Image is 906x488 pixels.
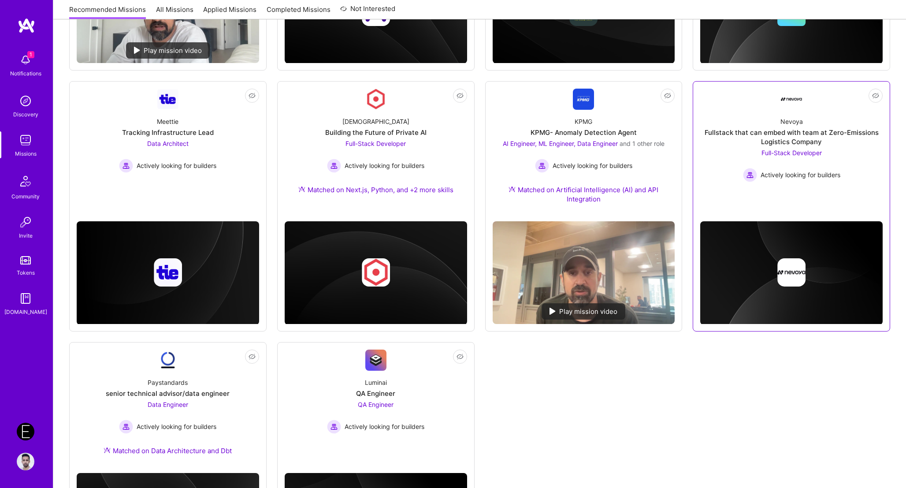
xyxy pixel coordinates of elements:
[493,221,675,324] img: No Mission
[134,47,140,54] img: play
[122,128,214,137] div: Tracking Infrastructure Lead
[157,350,178,371] img: Company Logo
[77,221,259,325] img: cover
[154,258,182,287] img: Company logo
[358,401,394,408] span: QA Engineer
[267,5,330,19] a: Completed Missions
[503,140,618,147] span: AI Engineer, ML Engineer, Data Engineer
[15,149,37,158] div: Missions
[457,92,464,99] i: icon EyeClosed
[531,128,637,137] div: KPMG- Anomaly Detection Agent
[17,213,34,231] img: Invite
[249,92,256,99] i: icon EyeClosed
[700,89,883,203] a: Company LogoNevoyaFullstack that can embed with team at Zero-Emissions Logistics CompanyFull-Stac...
[761,170,840,179] span: Actively looking for builders
[17,453,34,470] img: User Avatar
[509,186,516,193] img: Ateam Purple Icon
[119,159,133,173] img: Actively looking for builders
[11,192,40,201] div: Community
[345,140,406,147] span: Full-Stack Developer
[342,117,409,126] div: [DEMOGRAPHIC_DATA]
[157,117,178,126] div: Meettie
[147,140,189,147] span: Data Architect
[298,186,305,193] img: Ateam Purple Icon
[550,308,556,315] img: play
[27,51,34,58] span: 1
[17,268,35,277] div: Tokens
[743,168,757,182] img: Actively looking for builders
[664,92,671,99] i: icon EyeClosed
[493,89,675,214] a: Company LogoKPMGKPMG- Anomaly Detection AgentAI Engineer, ML Engineer, Data Engineer and 1 other ...
[126,42,210,59] div: Play mission video
[4,307,47,317] div: [DOMAIN_NAME]
[620,140,665,147] span: and 1 other role
[356,389,395,398] div: QA Engineer
[15,423,37,440] a: Endeavor: Olympic Engineering -3338OEG275
[781,89,802,110] img: Company Logo
[573,89,594,110] img: Company Logo
[872,92,879,99] i: icon EyeClosed
[298,185,453,194] div: Matched on Next.js, Python, and +2 more skills
[156,5,193,19] a: All Missions
[493,185,675,204] div: Matched on Artificial Intelligence (AI) and API Integration
[700,128,883,146] div: Fullstack that can embed with team at Zero-Emissions Logistics Company
[203,5,256,19] a: Applied Missions
[345,422,424,431] span: Actively looking for builders
[148,401,188,408] span: Data Engineer
[104,447,111,454] img: Ateam Purple Icon
[15,171,36,192] img: Community
[285,350,467,459] a: Company LogoLuminaiQA EngineerQA Engineer Actively looking for buildersActively looking for builders
[106,389,230,398] div: senior technical advisor/data engineer
[17,423,34,440] img: Endeavor: Olympic Engineering -3338OEG275
[285,221,467,325] img: cover
[340,4,395,19] a: Not Interested
[362,258,390,287] img: Company logo
[119,420,133,434] img: Actively looking for builders
[285,89,467,205] a: Company Logo[DEMOGRAPHIC_DATA]Building the Future of Private AIFull-Stack Developer Actively look...
[104,446,232,455] div: Matched on Data Architecture and Dbt
[19,231,33,240] div: Invite
[77,89,259,203] a: Company LogoMeettieTracking Infrastructure LeadData Architect Actively looking for buildersActive...
[17,131,34,149] img: teamwork
[365,350,386,371] img: Company Logo
[10,69,41,78] div: Notifications
[17,290,34,307] img: guide book
[365,89,386,110] img: Company Logo
[542,303,625,320] div: Play mission video
[17,92,34,110] img: discovery
[365,378,387,387] div: Luminai
[325,128,427,137] div: Building the Future of Private AI
[137,161,216,170] span: Actively looking for builders
[13,110,38,119] div: Discovery
[69,5,146,19] a: Recommended Missions
[777,258,806,287] img: Company logo
[761,149,822,156] span: Full-Stack Developer
[575,117,592,126] div: KPMG
[20,256,31,264] img: tokens
[148,378,188,387] div: Paystandards
[17,51,34,69] img: bell
[157,89,178,108] img: Company Logo
[345,161,424,170] span: Actively looking for builders
[15,453,37,470] a: User Avatar
[77,350,259,466] a: Company LogoPaystandardssenior technical advisor/data engineerData Engineer Actively looking for ...
[327,159,341,173] img: Actively looking for builders
[18,18,35,34] img: logo
[249,353,256,360] i: icon EyeClosed
[535,159,549,173] img: Actively looking for builders
[700,221,883,325] img: cover
[457,353,464,360] i: icon EyeClosed
[780,117,803,126] div: Nevoya
[553,161,632,170] span: Actively looking for builders
[137,422,216,431] span: Actively looking for builders
[327,420,341,434] img: Actively looking for builders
